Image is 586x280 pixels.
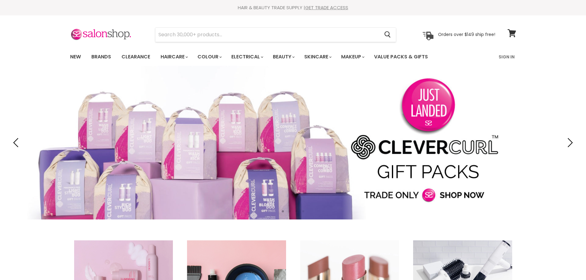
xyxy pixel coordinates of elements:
[369,50,433,63] a: Value Packs & Gifts
[155,27,396,42] form: Product
[11,136,23,149] button: Previous
[66,50,86,63] a: New
[227,50,267,63] a: Electrical
[300,50,335,63] a: Skincare
[495,50,518,63] a: Sign In
[380,28,396,42] button: Search
[295,210,297,212] li: Page dot 3
[117,50,155,63] a: Clearance
[66,48,464,66] ul: Main menu
[87,50,116,63] a: Brands
[289,210,291,212] li: Page dot 2
[302,210,304,212] li: Page dot 4
[62,5,524,11] div: HAIR & BEAUTY TRADE SUPPLY |
[62,48,524,66] nav: Main
[155,28,380,42] input: Search
[268,50,298,63] a: Beauty
[156,50,192,63] a: Haircare
[282,210,284,212] li: Page dot 1
[563,136,575,149] button: Next
[305,4,348,11] a: GET TRADE ACCESS
[193,50,225,63] a: Colour
[438,32,495,37] p: Orders over $149 ship free!
[337,50,368,63] a: Makeup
